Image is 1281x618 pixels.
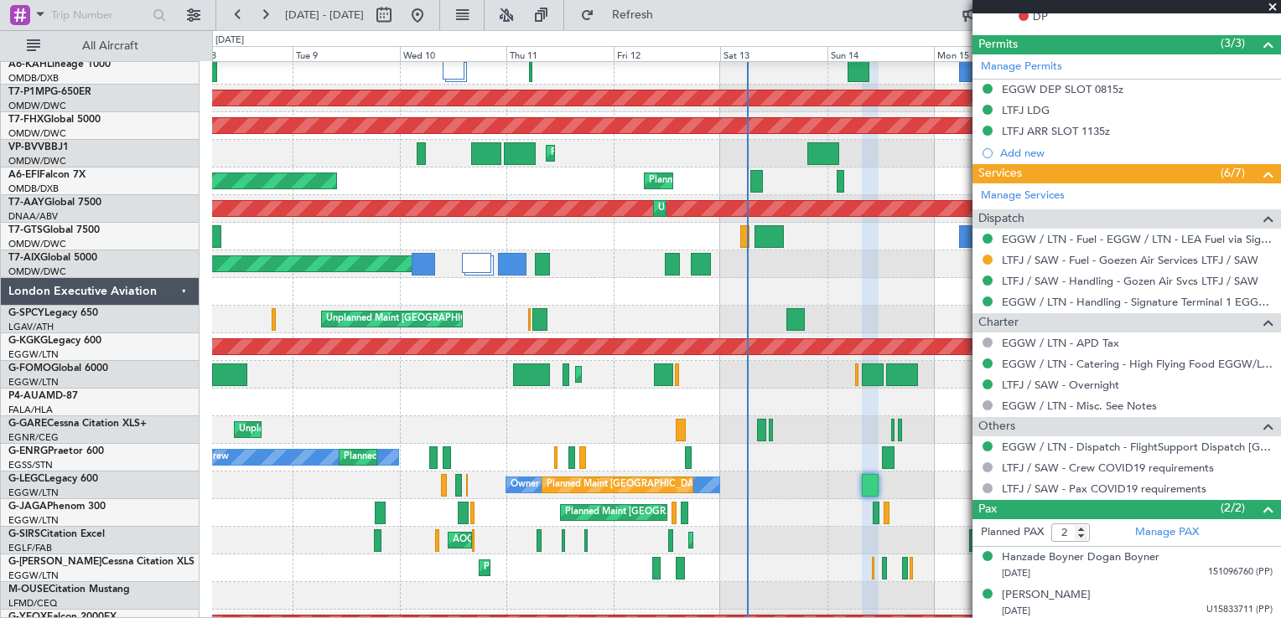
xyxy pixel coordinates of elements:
a: EGGW / LTN - Handling - Signature Terminal 1 EGGW / LTN [1002,295,1273,309]
div: LTFJ ARR SLOT 1135z [1002,124,1110,138]
div: Add new [1000,146,1273,160]
a: EGGW/LTN [8,569,59,582]
div: Unplanned Maint [GEOGRAPHIC_DATA] (Al Maktoum Intl) [658,196,906,221]
span: VP-BVV [8,142,44,152]
a: LGAV/ATH [8,321,54,333]
span: [DATE] [1002,567,1030,579]
a: T7-AIXGlobal 5000 [8,253,97,263]
label: Planned PAX [981,524,1044,541]
a: G-SPCYLegacy 650 [8,308,98,318]
span: (6/7) [1221,164,1245,182]
span: [DATE] - [DATE] [285,8,364,23]
div: Unplanned Maint [GEOGRAPHIC_DATA] ([PERSON_NAME] Intl) [326,306,598,332]
span: M-OUSE [8,585,49,595]
a: EGGW / LTN - Catering - High Flying Food EGGW/LTN [1002,357,1273,371]
span: DP [1033,9,1048,26]
div: Mon 8 [186,46,293,61]
span: G-LEGC [8,474,44,484]
span: Services [978,164,1022,183]
div: Unplanned Maint [PERSON_NAME] [239,417,391,442]
div: EGGW DEP SLOT 0815z [1002,82,1123,96]
div: Planned Maint [GEOGRAPHIC_DATA] ([GEOGRAPHIC_DATA]) [344,445,608,470]
span: T7-FHX [8,115,44,125]
a: LTFJ / SAW - Pax COVID19 requirements [1002,482,1206,496]
span: Refresh [598,9,668,21]
a: G-KGKGLegacy 600 [8,336,101,346]
a: DNAA/ABV [8,210,58,223]
div: Wed 10 [400,46,506,61]
a: Manage Permits [981,59,1062,75]
input: Trip Number [51,3,148,28]
a: EGGW/LTN [8,348,59,361]
div: Planned Maint [GEOGRAPHIC_DATA] ([GEOGRAPHIC_DATA]) [547,472,811,497]
div: AOG Maint [PERSON_NAME] [453,528,580,553]
span: Others [978,417,1015,436]
span: G-ENRG [8,446,48,456]
span: T7-AIX [8,253,40,263]
span: G-GARE [8,419,47,429]
a: OMDB/DXB [8,72,59,85]
span: A6-KAH [8,59,47,70]
span: G-KGKG [8,336,48,346]
a: LTFJ / SAW - Fuel - Goezen Air Services LTFJ / SAW [1002,253,1258,267]
div: Planned Maint [GEOGRAPHIC_DATA] ([GEOGRAPHIC_DATA]) [565,500,829,525]
a: T7-FHXGlobal 5000 [8,115,101,125]
a: LFMD/CEQ [8,597,57,610]
a: EGGW / LTN - Dispatch - FlightSupport Dispatch [GEOGRAPHIC_DATA] [1002,440,1273,454]
span: T7-GTS [8,225,43,235]
a: EGSS/STN [8,459,53,471]
div: Fri 12 [614,46,720,61]
a: Manage Services [981,188,1065,204]
div: Planned Maint Nice ([GEOGRAPHIC_DATA]) [551,141,738,166]
a: VP-BVVBBJ1 [8,142,69,152]
span: 151096760 (PP) [1208,565,1273,579]
a: EGNR/CEG [8,431,59,444]
span: Pax [978,500,997,519]
a: OMDW/DWC [8,155,66,167]
span: P4-AUA [8,391,46,401]
span: Permits [978,35,1018,54]
a: OMDW/DWC [8,238,66,250]
a: T7-AAYGlobal 7500 [8,198,101,208]
a: G-FOMOGlobal 6000 [8,363,108,373]
div: Hanzade Boyner Dogan Boyner [1002,549,1159,566]
a: A6-EFIFalcon 7X [8,170,86,180]
span: U15833711 (PP) [1206,603,1273,617]
a: EGLF/FAB [8,542,52,554]
a: OMDW/DWC [8,265,66,278]
a: Manage PAX [1135,524,1199,541]
a: G-JAGAPhenom 300 [8,502,106,512]
a: FALA/HLA [8,404,53,416]
div: Planned Maint Dubai (Al Maktoum Intl) [649,168,814,193]
button: All Aircraft [18,33,182,59]
a: OMDW/DWC [8,100,66,112]
a: OMDW/DWC [8,127,66,140]
a: G-LEGCLegacy 600 [8,474,98,484]
a: G-SIRSCitation Excel [8,529,105,539]
div: Tue 9 [293,46,399,61]
span: (3/3) [1221,34,1245,52]
a: T7-GTSGlobal 7500 [8,225,100,235]
span: (2/2) [1221,499,1245,517]
div: Planned Maint [GEOGRAPHIC_DATA] ([GEOGRAPHIC_DATA]) [580,362,844,387]
a: EGGW / LTN - APD Tax [1002,336,1119,350]
a: EGGW / LTN - Misc. See Notes [1002,399,1157,413]
a: A6-KAHLineage 1000 [8,59,111,70]
a: P4-AUAMD-87 [8,391,78,401]
div: [DATE] [215,33,244,48]
span: G-[PERSON_NAME] [8,557,101,567]
span: G-SIRS [8,529,40,539]
span: G-FOMO [8,363,51,373]
a: T7-P1MPG-650ER [8,87,91,97]
a: M-OUSECitation Mustang [8,585,130,595]
span: All Aircraft [44,40,177,52]
span: [DATE] [1002,605,1030,617]
span: G-SPCY [8,308,44,318]
span: T7-P1MP [8,87,50,97]
a: EGGW/LTN [8,376,59,389]
a: G-ENRGPraetor 600 [8,446,104,456]
button: Refresh [573,2,673,28]
span: A6-EFI [8,170,39,180]
a: OMDB/DXB [8,183,59,195]
div: Mon 15 [934,46,1040,61]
